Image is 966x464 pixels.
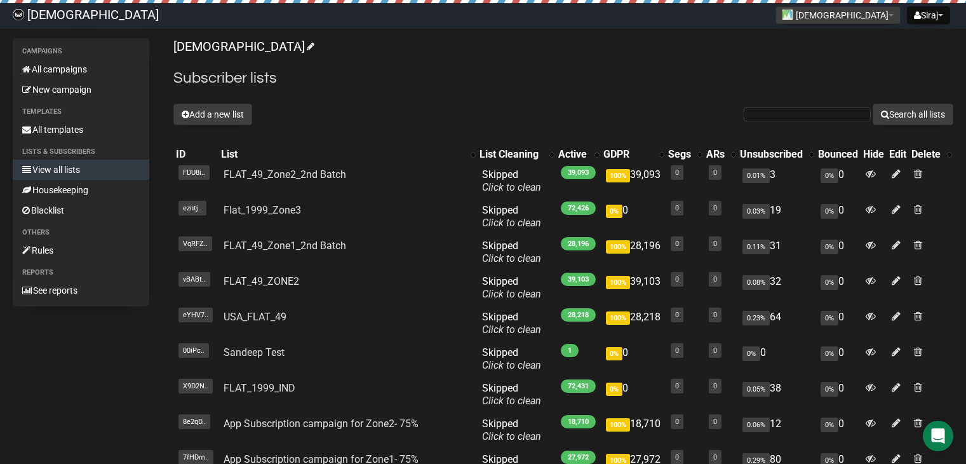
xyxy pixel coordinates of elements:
a: Sandeep Test [224,346,285,358]
span: 28,196 [561,237,596,250]
div: GDPR [603,148,653,161]
img: 1.jpg [782,10,793,20]
div: Active [558,148,588,161]
td: 0 [601,341,666,377]
a: 0 [713,382,717,390]
th: Bounced: No sort applied, sorting is disabled [815,146,861,163]
a: 0 [713,240,717,248]
button: Siraj [907,6,950,24]
div: Delete [911,148,941,161]
span: 100% [606,418,630,432]
th: List: No sort applied, activate to apply an ascending sort [218,146,477,163]
td: 28,218 [601,306,666,341]
span: 0.11% [742,240,770,254]
a: [DEMOGRAPHIC_DATA] [173,39,312,54]
span: 100% [606,276,630,289]
a: All campaigns [13,59,149,79]
td: 0 [815,199,861,235]
a: 0 [675,382,679,390]
div: Unsubscribed [740,148,803,161]
span: 1 [561,344,579,357]
span: Skipped [482,418,541,442]
a: 0 [675,168,679,177]
td: 0 [737,341,815,377]
li: Others [13,225,149,240]
td: 19 [737,199,815,235]
span: 0% [821,346,838,361]
div: List Cleaning [480,148,543,161]
a: 0 [713,346,717,355]
div: ID [176,148,216,161]
th: Hide: No sort applied, sorting is disabled [861,146,887,163]
div: Edit [889,148,906,161]
a: FLAT_49_ZONE2 [224,275,299,287]
a: 0 [713,311,717,319]
a: Click to clean [482,359,541,371]
span: X9D2N.. [178,379,213,393]
a: FLAT_49_Zone2_2nd Batch [224,168,346,181]
li: Campaigns [13,44,149,59]
div: Bounced [818,148,858,161]
td: 32 [737,270,815,306]
a: All templates [13,119,149,140]
a: 0 [675,346,679,355]
th: Delete: No sort applied, activate to apply an ascending sort [909,146,953,163]
span: 8e2qD.. [178,414,210,429]
span: 28,218 [561,308,596,322]
span: 0% [606,205,622,218]
a: View all lists [13,160,149,180]
span: 0% [742,346,760,361]
th: List Cleaning: No sort applied, activate to apply an ascending sort [477,146,556,163]
button: Search all lists [873,104,953,125]
h2: Subscriber lists [173,67,953,90]
a: FLAT_1999_IND [224,382,295,394]
td: 0 [815,235,861,270]
span: 0.06% [742,418,770,432]
span: 0% [821,418,838,432]
th: GDPR: No sort applied, activate to apply an ascending sort [601,146,666,163]
td: 31 [737,235,815,270]
a: 0 [713,168,717,177]
a: 0 [675,418,679,426]
td: 38 [737,377,815,413]
span: Skipped [482,168,541,193]
a: FLAT_49_Zone1_2nd Batch [224,240,346,252]
td: 12 [737,413,815,448]
th: ARs: No sort applied, activate to apply an ascending sort [704,146,737,163]
span: Skipped [482,382,541,407]
span: 27,972 [561,451,596,464]
button: [DEMOGRAPHIC_DATA] [775,6,901,24]
a: App Subscription campaign for Zone2- 75% [224,418,419,430]
td: 0 [601,377,666,413]
a: 0 [675,204,679,212]
span: 0% [606,383,622,396]
a: Click to clean [482,288,541,300]
a: Flat_1999_Zone3 [224,204,301,216]
a: Housekeeping [13,180,149,200]
td: 18,710 [601,413,666,448]
a: Click to clean [482,252,541,264]
span: 0% [821,382,838,397]
th: Segs: No sort applied, activate to apply an ascending sort [666,146,704,163]
th: Active: No sort applied, activate to apply an ascending sort [556,146,601,163]
a: USA_FLAT_49 [224,311,286,323]
span: 0% [821,240,838,254]
span: 100% [606,169,630,182]
span: 0% [606,347,622,360]
li: Lists & subscribers [13,144,149,160]
span: 39,093 [561,166,596,179]
div: List [221,148,464,161]
td: 39,103 [601,270,666,306]
a: 0 [675,275,679,283]
span: Skipped [482,204,541,229]
div: Open Intercom Messenger [923,421,953,451]
span: 72,431 [561,379,596,393]
td: 0 [601,199,666,235]
span: vBABt.. [178,272,210,287]
span: eYHV7.. [178,308,213,322]
span: Skipped [482,275,541,300]
th: Edit: No sort applied, sorting is disabled [887,146,909,163]
a: 0 [713,418,717,426]
a: 0 [675,240,679,248]
span: 0% [821,204,838,219]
